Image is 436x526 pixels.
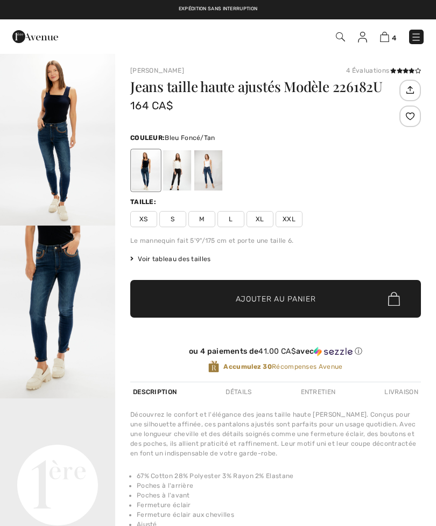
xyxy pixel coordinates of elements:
[165,134,215,142] span: Bleu Foncé/Tan
[336,32,345,41] img: Recherche
[130,347,421,356] div: ou 4 paiements de avec
[137,481,421,490] li: Poches à l'arrière
[130,254,211,264] span: Voir tableau des tailles
[130,410,421,458] div: Découvrez le confort et l'élégance des jeans taille haute [PERSON_NAME]. Conçus pour une silhouet...
[130,236,421,246] div: Le mannequin fait 5'9"/175 cm et porte une taille 6.
[380,32,389,42] img: Panier d'achat
[358,32,367,43] img: Mes infos
[276,211,303,227] span: XXL
[130,80,397,94] h1: Jeans taille haute ajustés Modèle 226182U
[346,66,421,75] div: 4 Évaluations
[132,150,160,191] div: Bleu Foncé/Tan
[382,382,421,402] div: Livraison
[130,99,173,112] span: 164 CA$
[258,347,296,356] span: 41.00 CA$
[130,347,421,360] div: ou 4 paiements de41.00 CA$avecSezzle Cliquez pour en savoir plus sur Sezzle
[12,31,58,41] a: 1ère Avenue
[137,490,421,500] li: Poches à l'avant
[188,211,215,227] span: M
[12,26,58,47] img: 1ère Avenue
[163,150,191,191] div: Noir
[217,211,244,227] span: L
[159,211,186,227] span: S
[137,500,421,510] li: Fermeture éclair
[223,362,342,371] span: Récompenses Avenue
[314,347,353,356] img: Sezzle
[208,360,219,373] img: Récompenses Avenue
[130,382,179,402] div: Description
[194,150,222,191] div: Bleu/Blush
[137,510,421,520] li: Fermeture éclair aux chevilles
[236,293,316,305] span: Ajouter au panier
[380,30,396,43] a: 4
[130,280,421,318] button: Ajouter au panier
[130,67,184,74] a: [PERSON_NAME]
[388,292,400,306] img: Bag.svg
[401,81,419,99] img: Partagez
[392,34,396,42] span: 4
[223,363,272,370] strong: Accumulez 30
[247,211,273,227] span: XL
[223,382,254,402] div: Détails
[298,382,339,402] div: Entretien
[130,197,158,207] div: Taille:
[411,32,421,43] img: Menu
[130,134,165,142] span: Couleur:
[137,471,421,481] li: 67% Cotton 28% Polyester 3% Rayon 2% Elastane
[130,211,157,227] span: XS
